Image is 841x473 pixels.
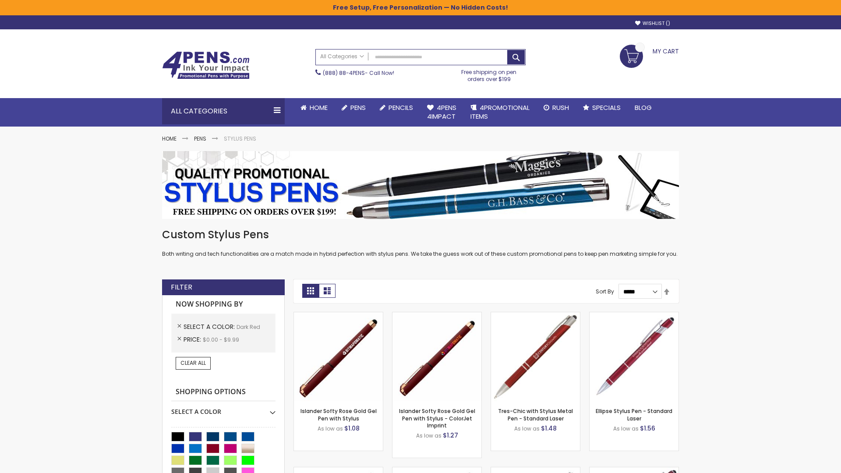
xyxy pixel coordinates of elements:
[463,98,537,127] a: 4PROMOTIONALITEMS
[640,424,655,433] span: $1.56
[171,282,192,292] strong: Filter
[613,425,639,432] span: As low as
[420,98,463,127] a: 4Pens4impact
[628,98,659,117] a: Blog
[300,407,377,422] a: Islander Softy Rose Gold Gel Pen with Stylus
[171,401,276,416] div: Select A Color
[498,407,573,422] a: Tres-Chic with Stylus Metal Pen - Standard Laser
[635,20,670,27] a: Wishlist
[373,98,420,117] a: Pencils
[180,359,206,367] span: Clear All
[635,103,652,112] span: Blog
[162,51,250,79] img: 4Pens Custom Pens and Promotional Products
[316,49,368,64] a: All Categories
[194,135,206,142] a: Pens
[427,103,456,121] span: 4Pens 4impact
[416,432,442,439] span: As low as
[541,424,557,433] span: $1.48
[335,98,373,117] a: Pens
[592,103,621,112] span: Specials
[443,431,458,440] span: $1.27
[514,425,540,432] span: As low as
[310,103,328,112] span: Home
[184,335,203,344] span: Price
[590,312,678,319] a: Ellipse Stylus Pen - Standard Laser-Dark Red
[162,98,285,124] div: All Categories
[293,98,335,117] a: Home
[162,151,679,219] img: Stylus Pens
[224,135,256,142] strong: Stylus Pens
[171,295,276,314] strong: Now Shopping by
[344,424,360,433] span: $1.08
[294,312,383,319] a: Islander Softy Rose Gold Gel Pen with Stylus-Dark Red
[171,383,276,402] strong: Shopping Options
[491,312,580,319] a: Tres-Chic with Stylus Metal Pen - Standard Laser-Dark Red
[452,65,526,83] div: Free shipping on pen orders over $199
[203,336,239,343] span: $0.00 - $9.99
[392,312,481,401] img: Islander Softy Rose Gold Gel Pen with Stylus - ColorJet Imprint-Dark Red
[350,103,366,112] span: Pens
[323,69,365,77] a: (888) 88-4PENS
[399,407,475,429] a: Islander Softy Rose Gold Gel Pen with Stylus - ColorJet Imprint
[162,228,679,258] div: Both writing and tech functionalities are a match made in hybrid perfection with stylus pens. We ...
[294,312,383,401] img: Islander Softy Rose Gold Gel Pen with Stylus-Dark Red
[576,98,628,117] a: Specials
[491,312,580,401] img: Tres-Chic with Stylus Metal Pen - Standard Laser-Dark Red
[590,312,678,401] img: Ellipse Stylus Pen - Standard Laser-Dark Red
[318,425,343,432] span: As low as
[184,322,237,331] span: Select A Color
[596,288,614,295] label: Sort By
[323,69,394,77] span: - Call Now!
[302,284,319,298] strong: Grid
[162,135,177,142] a: Home
[392,312,481,319] a: Islander Softy Rose Gold Gel Pen with Stylus - ColorJet Imprint-Dark Red
[537,98,576,117] a: Rush
[596,407,672,422] a: Ellipse Stylus Pen - Standard Laser
[320,53,364,60] span: All Categories
[552,103,569,112] span: Rush
[389,103,413,112] span: Pencils
[470,103,530,121] span: 4PROMOTIONAL ITEMS
[237,323,260,331] span: Dark Red
[176,357,211,369] a: Clear All
[162,228,679,242] h1: Custom Stylus Pens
